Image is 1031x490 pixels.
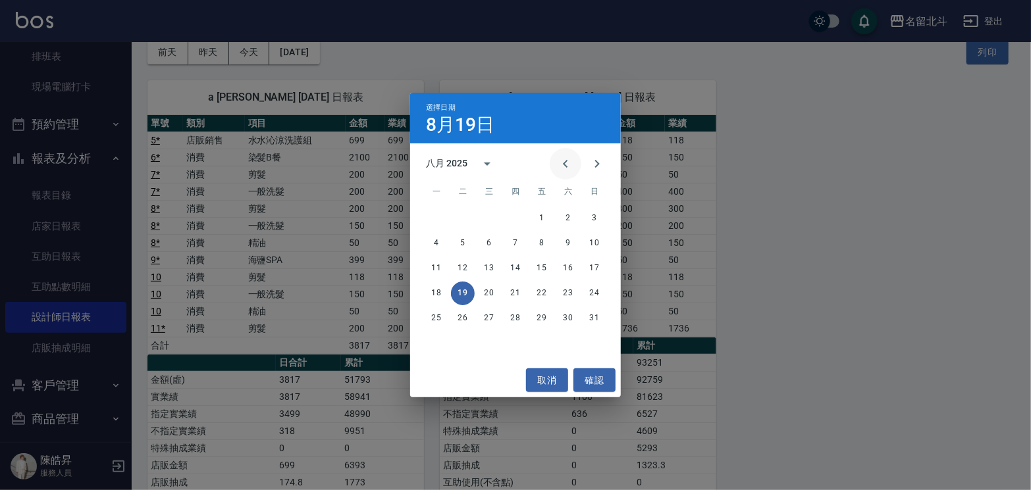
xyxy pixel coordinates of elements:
button: 29 [530,306,554,330]
button: 8 [530,232,554,255]
button: 23 [556,282,580,305]
button: 16 [556,257,580,280]
button: 20 [477,282,501,305]
button: 30 [556,306,580,330]
button: 17 [583,257,606,280]
button: 13 [477,257,501,280]
button: 25 [425,306,448,330]
button: 18 [425,282,448,305]
div: 八月 2025 [426,157,467,170]
button: 3 [583,207,606,230]
button: 2 [556,207,580,230]
button: 28 [504,306,527,330]
button: 24 [583,282,606,305]
button: calendar view is open, switch to year view [471,148,503,180]
button: 26 [451,306,475,330]
button: 確認 [573,368,616,393]
span: 星期日 [583,179,606,205]
button: 9 [556,232,580,255]
button: 19 [451,282,475,305]
button: 14 [504,257,527,280]
h4: 8月19日 [426,117,494,133]
button: 7 [504,232,527,255]
button: Next month [581,148,613,180]
span: 星期三 [477,179,501,205]
button: 31 [583,306,606,330]
button: 10 [583,232,606,255]
span: 星期二 [451,179,475,205]
button: 4 [425,232,448,255]
button: 取消 [526,368,568,393]
span: 選擇日期 [426,103,456,112]
button: 27 [477,306,501,330]
span: 星期五 [530,179,554,205]
span: 星期一 [425,179,448,205]
button: 12 [451,257,475,280]
button: 6 [477,232,501,255]
span: 星期六 [556,179,580,205]
button: 1 [530,207,554,230]
button: Previous month [550,148,581,180]
button: 11 [425,257,448,280]
span: 星期四 [504,179,527,205]
button: 22 [530,282,554,305]
button: 21 [504,282,527,305]
button: 15 [530,257,554,280]
button: 5 [451,232,475,255]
